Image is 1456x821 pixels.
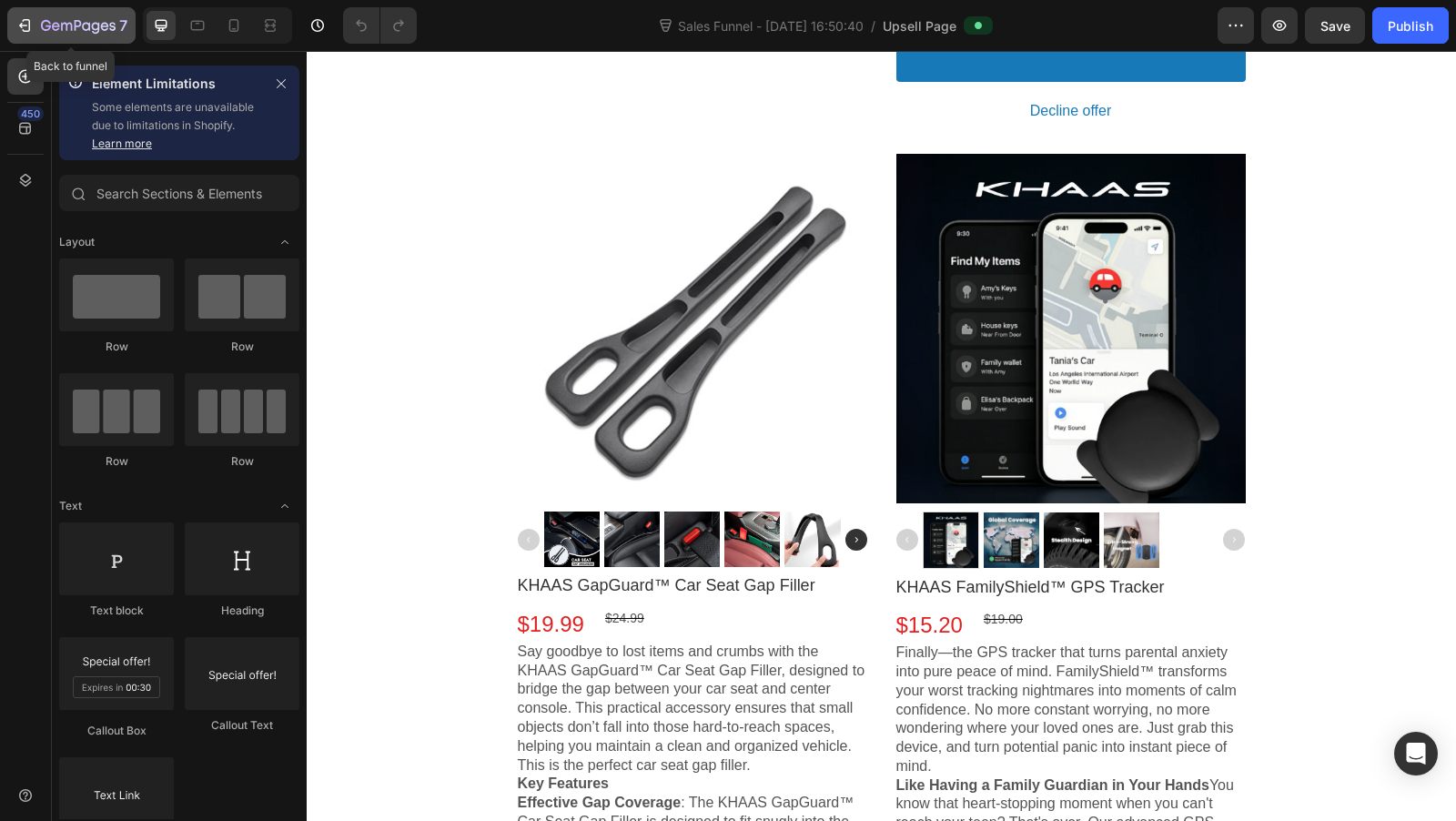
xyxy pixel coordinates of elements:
[92,73,263,95] p: Element Limitations
[185,603,299,619] div: Heading
[59,339,174,355] div: Row
[916,478,938,500] img: gp-arrow-next
[343,7,417,44] div: Undo/Redo
[674,16,867,35] span: Sales Funnel - [DATE] 16:50:40
[119,15,127,36] p: 7
[185,453,299,470] div: Row
[307,51,1456,821] iframe: Design area
[298,560,338,574] bdo: $24.99
[270,492,299,521] span: Toggle open
[17,106,44,121] div: 450
[59,723,174,739] div: Callout Box
[211,592,561,725] p: Say goodbye to lost items and crumbs with the KHAAS GapGuard™ Car Seat Gap Filler, designed to br...
[1305,7,1365,44] button: Save
[590,562,656,586] bdo: $15.20
[677,561,716,575] bdo: $19.00
[539,478,561,500] img: gp-arrow-next
[59,175,299,211] input: Search Sections & Elements
[185,717,299,734] div: Callout Text
[59,234,95,250] span: Layout
[590,527,858,545] bdo: KHAAS FamilyShield™ GPS Tracker
[590,593,939,725] p: Finally—the GPS tracker that turns parental anxiety into pure peace of mind. FamilyShield™ transf...
[92,98,263,153] p: Some elements are unavailable due to limitations in Shopify.
[211,725,303,740] strong: Key Features
[211,561,278,585] bdo: $19.99
[211,478,233,500] img: gp-arrow-prev
[211,744,375,759] strong: Effective Gap Coverage
[1372,7,1449,44] button: Publish
[185,339,299,355] div: Row
[7,7,136,44] button: 7
[59,603,174,619] div: Text block
[1320,18,1350,34] span: Save
[1394,732,1438,775] div: Open Intercom Messenger
[92,137,152,150] a: Learn more
[590,726,903,742] b: Like Having a Family Guardian in Your Hands
[211,525,509,543] bdo: KHAAS GapGuard™ Car Seat Gap Filler
[590,478,612,500] img: gp-arrow-prev
[59,498,82,514] span: Text
[59,453,174,470] div: Row
[723,51,805,70] bdo: Decline offer
[270,228,299,257] span: Toggle open
[883,16,956,35] span: Upsell Page
[871,16,875,35] span: /
[1388,16,1433,35] div: Publish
